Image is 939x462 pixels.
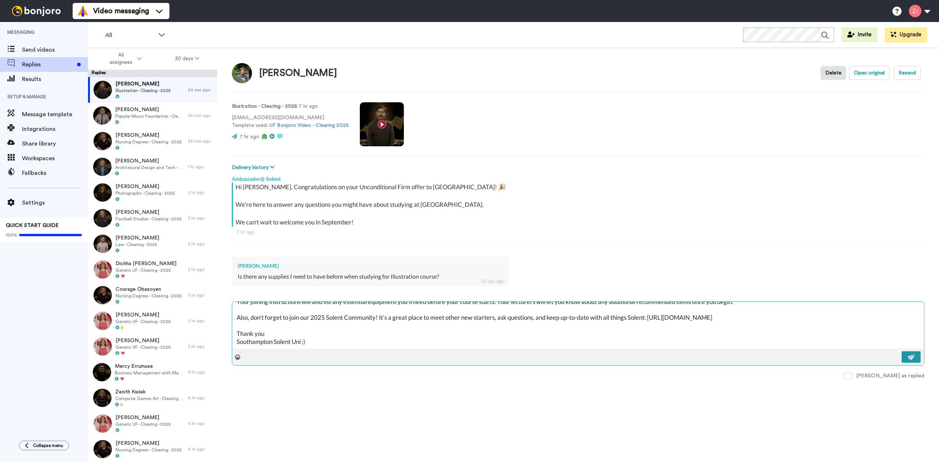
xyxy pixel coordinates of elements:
[188,395,213,401] div: 4 hr ago
[88,359,217,385] a: Mercy ErrumuseBusiness Management with Marketing - Clearing - 20254 hr ago
[94,183,112,202] img: 4328262d-8ba5-4fd8-a151-6c7ff70d307a-thumb.jpg
[188,241,213,247] div: 2 hr ago
[93,389,112,407] img: ea24cc36-9b03-4c8d-bcab-65bbf6bfbdc7-thumb.jpg
[115,157,184,165] span: [PERSON_NAME]
[115,113,184,119] span: Popular Music Foundation - Clearing - 2025
[116,260,176,267] span: Dichha [PERSON_NAME]
[94,312,112,330] img: bea6977f-7979-43e9-a791-e4026198eb0c-thumb.jpg
[821,66,846,80] button: Delete
[88,154,217,180] a: [PERSON_NAME]Architecural Design and Tech - Clearing - 20251 hr ago
[105,31,154,40] span: All
[116,311,171,319] span: [PERSON_NAME]
[93,106,112,125] img: f5620631-6067-4d1f-8137-826485c26476-thumb.jpg
[116,286,182,293] span: Courage Obasoyen
[22,60,74,69] span: Replies
[115,396,184,401] span: Computer Games Art - Clearing - 2025
[116,190,175,196] span: Photography - Clearing - 2025
[116,242,159,247] span: Law - Clearing - 2025
[22,139,88,148] span: Share library
[232,104,297,109] strong: Illustration - Clearing - 2025
[88,436,217,462] a: [PERSON_NAME]Nursing Degrees - Clearing - 20254 hr ago
[88,282,217,308] a: Courage ObasoyenNursing Degrees - Clearing - 20253 hr ago
[116,209,182,216] span: [PERSON_NAME]
[116,80,171,88] span: [PERSON_NAME]
[94,132,112,150] img: 6665af85-3f7a-463d-befa-2e6a25c3e264-thumb.jpg
[116,183,175,190] span: [PERSON_NAME]
[115,388,184,396] span: Zenith Kwiek
[116,132,182,139] span: [PERSON_NAME]
[885,27,927,42] button: Upgrade
[88,385,217,411] a: Zenith KwiekComputer Games Art - Clearing - 20254 hr ago
[93,6,149,16] span: Video messaging
[232,103,349,110] p: : 7 hr ago
[238,272,503,281] div: Is there any supplies I need to have before when studying for Illustration course?
[188,318,213,324] div: 3 hr ago
[94,81,112,99] img: 38930375-3eec-47bc-91a6-16438c1d7f86-thumb.jpg
[115,106,184,113] span: [PERSON_NAME]
[236,228,920,236] div: 7 hr ago
[188,113,213,118] div: 26 min ago
[93,158,112,176] img: 5a8e8c7a-268f-4b7c-bf36-f0e0528feefe-thumb.jpg
[188,292,213,298] div: 3 hr ago
[232,164,277,172] button: Delivery history
[240,134,259,139] span: 7 hr ago
[116,414,171,421] span: [PERSON_NAME]
[115,370,184,376] span: Business Management with Marketing - Clearing - 2025
[188,215,213,221] div: 2 hr ago
[116,88,171,93] span: Illustration - Clearing - 2025
[22,75,88,84] span: Results
[235,183,922,227] div: Hi [PERSON_NAME], Congratulations on your Unconditional Firm offer to [GEOGRAPHIC_DATA]! 🎉 We’re ...
[232,114,349,129] p: [EMAIL_ADDRESS][DOMAIN_NAME] Template used:
[116,447,182,453] span: Nursing Degrees - Clearing - 2025
[856,372,924,379] div: [PERSON_NAME] as replied
[94,235,112,253] img: 53a130b2-5aad-4cab-b26f-d88bbdc8d3ba-thumb.jpg
[116,267,176,273] span: Generic UF - Clearing - 2025
[88,77,217,103] a: [PERSON_NAME]Illustration - Clearing - 202524 sec ago
[22,198,88,207] span: Settings
[116,344,171,350] span: Generic UF - Clearing - 2025
[158,52,216,65] button: 30 days
[94,440,112,458] img: 6665af85-3f7a-463d-befa-2e6a25c3e264-thumb.jpg
[841,27,877,42] button: Invite
[232,302,924,349] textarea: Hello [PERSON_NAME], Pre-enrolment will start rolling out from [DATE], so please keep an eye on y...
[188,164,213,170] div: 1 hr ago
[77,5,89,17] img: vm-color.svg
[19,441,69,450] button: Collapse menu
[116,216,182,222] span: Football Studies - Clearing - 2025
[232,172,924,183] div: Ambassador@ Solent
[481,278,504,285] div: 56 sec ago
[849,66,889,80] button: Open original
[106,51,136,66] span: All assignees
[94,209,112,227] img: a22cdd19-1aed-4fb7-aa37-64277d2f65b8-thumb.jpg
[88,231,217,257] a: [PERSON_NAME]Law - Clearing - 20252 hr ago
[232,63,252,83] img: Image of Cailen Callum Sazanchuk
[88,128,217,154] a: [PERSON_NAME]Nursing Degrees - Clearing - 202528 min ago
[22,125,88,133] span: Integrations
[88,334,217,359] a: [PERSON_NAME]Generic UF - Clearing - 20253 hr ago
[6,223,59,228] span: QUICK START GUIDE
[188,369,213,375] div: 4 hr ago
[116,319,171,324] span: Generic UF - Clearing - 2025
[115,165,184,170] span: Architecural Design and Tech - Clearing - 2025
[93,363,111,381] img: 57fbe882-7a2f-4ca0-92ec-196299183cb4-thumb.jpg
[88,70,217,77] div: Replies
[94,414,112,433] img: bea6977f-7979-43e9-a791-e4026198eb0c-thumb.jpg
[116,440,182,447] span: [PERSON_NAME]
[88,308,217,334] a: [PERSON_NAME]Generic UF - Clearing - 20253 hr ago
[33,443,63,448] span: Collapse menu
[94,286,112,304] img: 6665af85-3f7a-463d-befa-2e6a25c3e264-thumb.jpg
[89,48,158,69] button: All assignees
[116,337,171,344] span: [PERSON_NAME]
[907,354,916,360] img: send-white.svg
[188,267,213,272] div: 3 hr ago
[88,257,217,282] a: Dichha [PERSON_NAME]Generic UF - Clearing - 20253 hr ago
[115,363,184,370] span: Mercy Errumuse
[88,205,217,231] a: [PERSON_NAME]Football Studies - Clearing - 20252 hr ago
[116,293,182,299] span: Nursing Degrees - Clearing - 2025
[94,260,112,279] img: bea6977f-7979-43e9-a791-e4026198eb0c-thumb.jpg
[188,446,213,452] div: 4 hr ago
[22,154,88,163] span: Workspaces
[94,337,112,356] img: bea6977f-7979-43e9-a791-e4026198eb0c-thumb.jpg
[188,421,213,426] div: 4 hr ago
